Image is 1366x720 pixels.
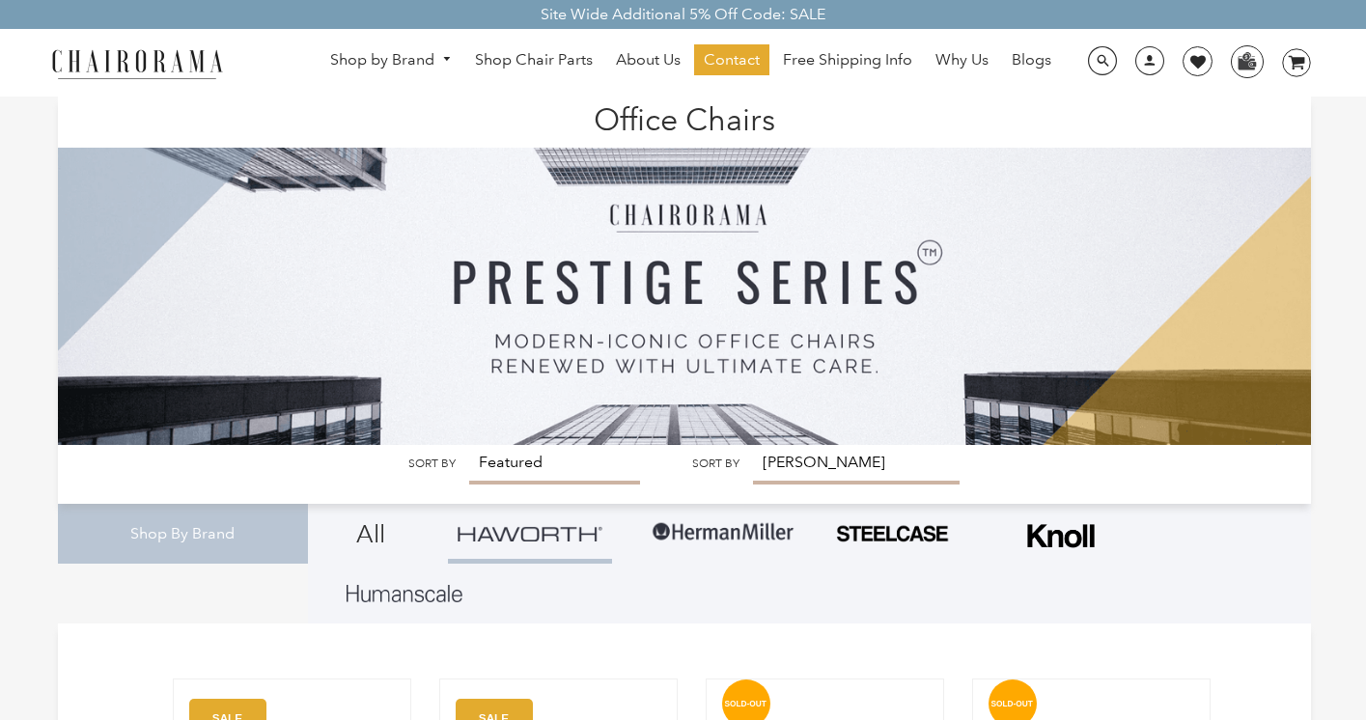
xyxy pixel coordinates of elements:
span: Contact [704,50,760,70]
span: Why Us [935,50,989,70]
a: Blogs [1002,44,1061,75]
img: Office Chairs [58,97,1312,445]
span: About Us [616,50,681,70]
a: Why Us [926,44,998,75]
a: About Us [606,44,690,75]
a: Contact [694,44,769,75]
a: All [322,504,419,564]
img: Frame_4.png [1022,512,1100,561]
label: Sort by [408,457,456,471]
span: Shop Chair Parts [475,50,593,70]
nav: DesktopNavigation [316,44,1065,80]
div: Shop By Brand [58,504,309,565]
text: SOLD-OUT [990,698,1033,707]
img: chairorama [41,46,234,80]
img: Group_4be16a4b-c81a-4a6e-a540-764d0a8faf6e.png [458,526,602,540]
text: SOLD-OUT [724,698,767,707]
img: Layer_1_1.png [347,585,462,602]
img: PHOTO-2024-07-09-00-53-10-removebg-preview.png [834,523,950,544]
a: Free Shipping Info [773,44,922,75]
span: Blogs [1012,50,1051,70]
img: WhatsApp_Image_2024-07-12_at_16.23.01.webp [1232,46,1262,75]
img: Group-1.png [651,504,795,562]
a: Shop Chair Parts [465,44,602,75]
span: Free Shipping Info [783,50,912,70]
a: Shop by Brand [321,45,461,75]
label: Sort by [692,457,739,471]
h1: Office Chairs [77,97,1293,138]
